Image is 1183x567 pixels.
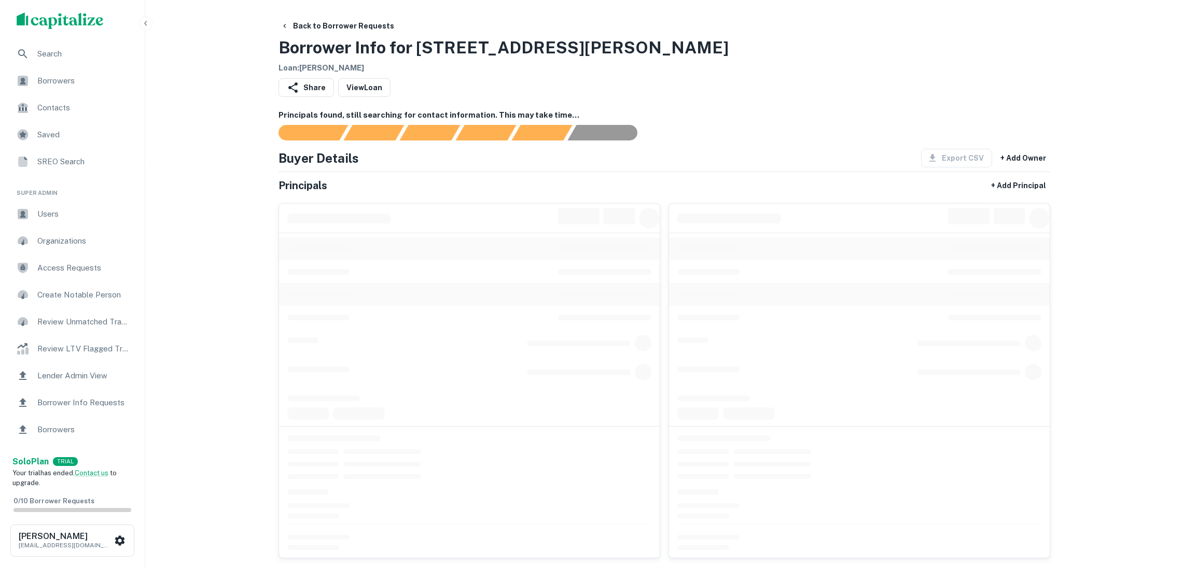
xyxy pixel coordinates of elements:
span: Your trial has ended. to upgrade. [12,469,117,487]
span: Create Notable Person [37,289,130,301]
span: Search [37,48,130,60]
div: TRIAL [53,457,78,466]
button: + Add Principal [987,176,1050,195]
a: Organizations [8,229,136,253]
li: Super Admin [8,176,136,202]
a: ViewLoan [338,78,391,97]
h3: Borrower Info for [STREET_ADDRESS][PERSON_NAME] [279,35,729,60]
h6: Principals found, still searching for contact information. This may take time... [279,109,1050,121]
a: Search [8,41,136,66]
span: 0 / 10 Borrower Requests [13,497,94,505]
span: Organizations [37,235,130,247]
div: Principals found, still searching for contact information. This may take time... [511,125,572,140]
h4: Buyer Details [279,149,359,167]
span: Contacts [37,102,130,114]
a: Users [8,202,136,226]
img: capitalize-logo.png [17,12,104,29]
button: Share [279,78,334,97]
span: Review LTV Flagged Transactions [37,343,130,355]
button: [PERSON_NAME][EMAIL_ADDRESS][DOMAIN_NAME] [10,525,134,557]
span: Lender Admin View [37,370,130,382]
button: + Add Owner [996,149,1050,167]
div: AI fulfillment process complete. [568,125,650,140]
strong: Solo Plan [12,457,49,466]
iframe: Chat Widget [1131,484,1183,534]
p: [EMAIL_ADDRESS][DOMAIN_NAME] [19,541,112,550]
div: Documents found, AI parsing details... [399,125,460,140]
a: SoloPlan [12,456,49,468]
span: Users [37,208,130,220]
a: Review LTV Flagged Transactions [8,336,136,361]
h6: [PERSON_NAME] [19,532,112,541]
a: Borrower Info Requests [8,390,136,415]
span: Borrowers [37,75,130,87]
a: Access Requests [8,256,136,280]
span: Access Requests [37,262,130,274]
div: Sending borrower request to AI... [266,125,344,140]
a: Borrowers [8,417,136,442]
span: Saved [37,129,130,141]
span: Borrower Info Requests [37,396,130,409]
div: Your request is received and processing... [343,125,404,140]
span: Review Unmatched Transactions [37,316,130,328]
a: Contacts [8,95,136,120]
span: SREO Search [37,155,130,168]
h6: Loan : [PERSON_NAME] [279,62,729,74]
span: Borrowers [37,423,130,436]
h5: Principals [279,178,327,193]
a: Create Notable Person [8,282,136,307]
div: Principals found, AI now looking for contact information... [455,125,516,140]
a: Contact us [75,469,108,477]
a: SREO Search [8,149,136,174]
a: Borrowers [8,68,136,93]
a: Review Unmatched Transactions [8,309,136,334]
a: Email Testing [8,444,136,469]
a: Lender Admin View [8,363,136,388]
button: Back to Borrower Requests [276,17,398,35]
a: Saved [8,122,136,147]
